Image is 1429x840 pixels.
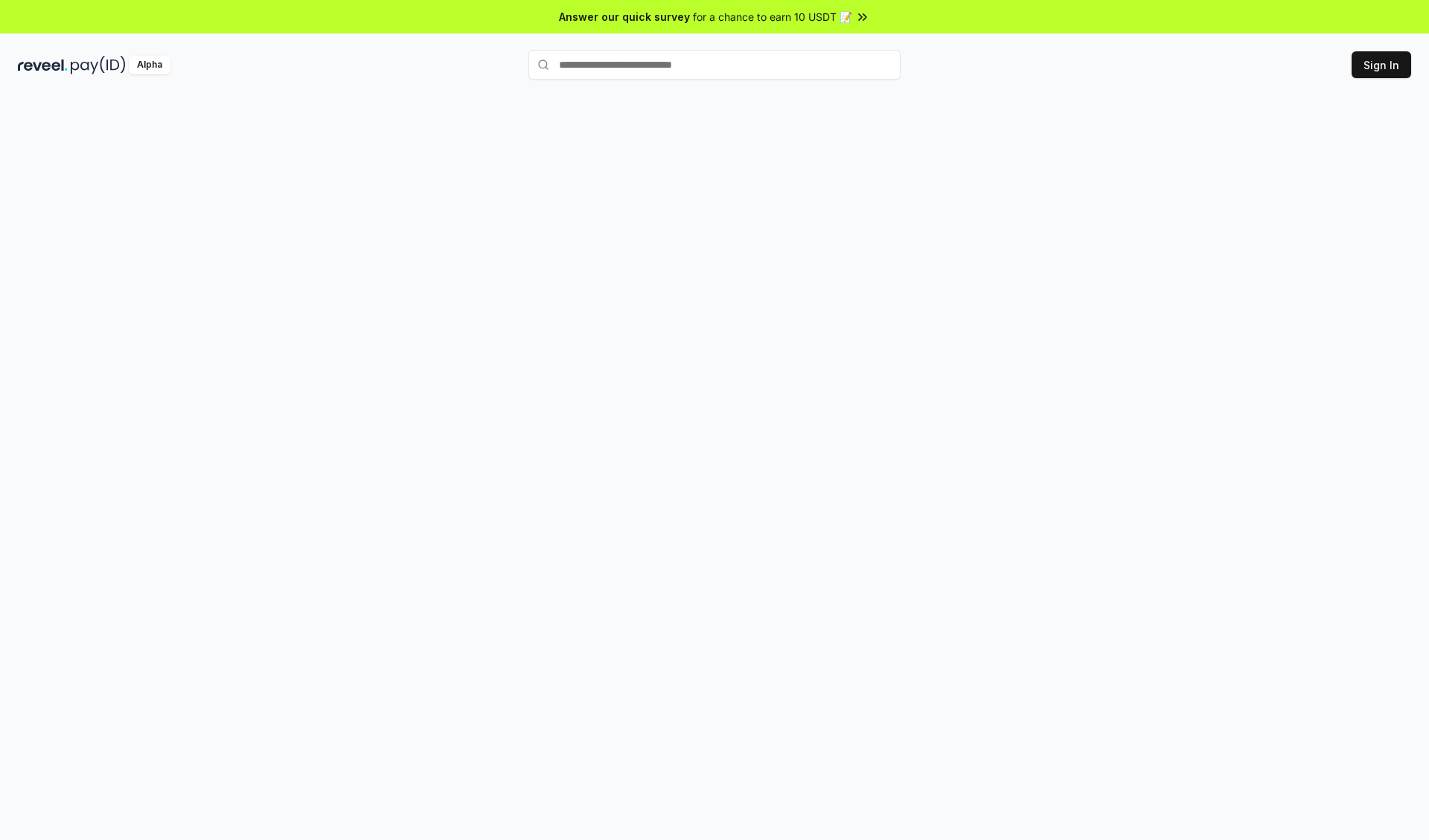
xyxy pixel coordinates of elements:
div: Alpha [129,56,170,74]
span: for a chance to earn 10 USDT 📝 [693,9,852,25]
img: pay_id [71,56,126,74]
span: Answer our quick survey [559,9,690,25]
button: Sign In [1352,51,1411,78]
img: reveel_dark [18,56,68,74]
